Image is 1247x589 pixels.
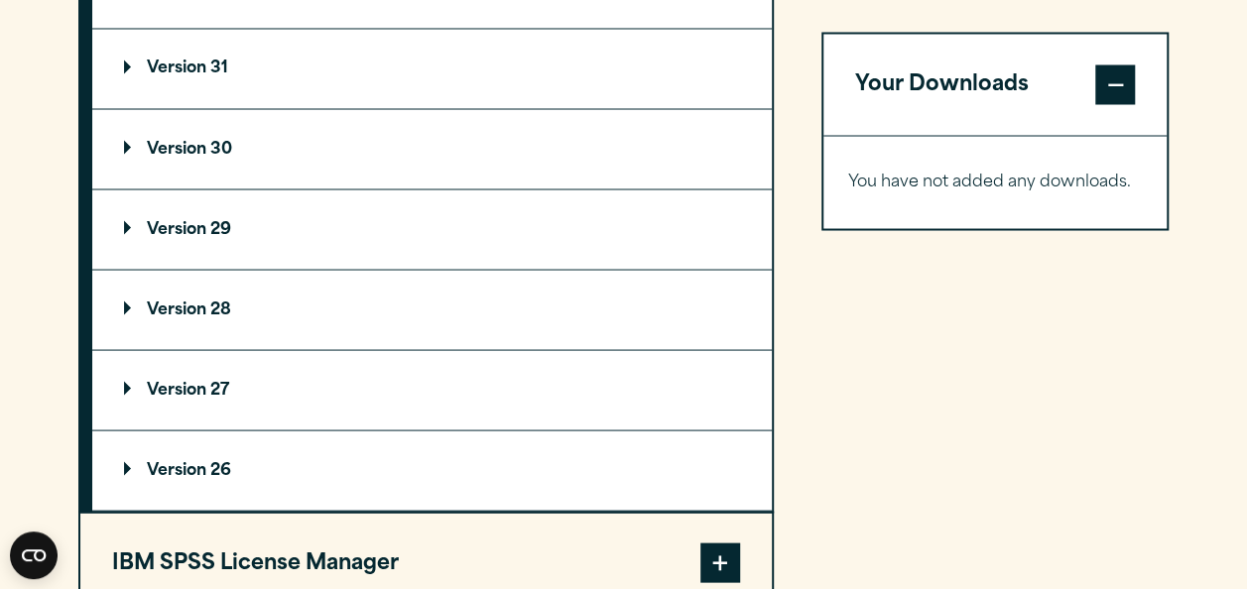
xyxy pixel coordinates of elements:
summary: Version 28 [92,270,772,349]
p: Version 27 [124,382,229,398]
button: Open CMP widget [10,531,58,579]
p: Version 31 [124,60,228,76]
p: Version 30 [124,141,232,157]
button: Your Downloads [823,34,1168,135]
p: You have not added any downloads. [848,168,1143,196]
div: Your Downloads [823,135,1168,228]
p: Version 26 [124,462,231,478]
summary: Version 29 [92,189,772,269]
summary: Version 26 [92,430,772,510]
summary: Version 30 [92,109,772,188]
p: Version 28 [124,301,231,317]
summary: Version 31 [92,29,772,108]
summary: Version 27 [92,350,772,429]
p: Version 29 [124,221,231,237]
div: IBM SPSS Statistics [92,28,772,511]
